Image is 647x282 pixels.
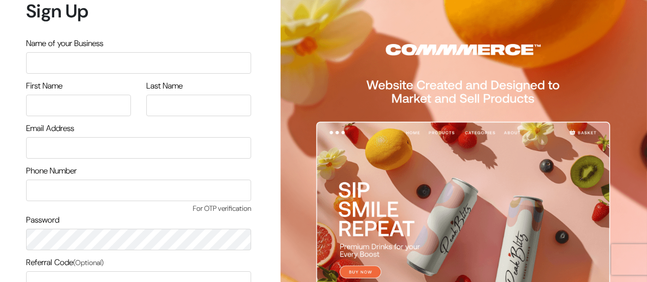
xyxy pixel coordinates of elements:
label: Phone Number [26,165,77,177]
label: Name of your Business [26,37,103,50]
span: For OTP verification [26,203,251,214]
label: Password [26,214,59,226]
span: (Optional) [73,258,104,267]
label: Last Name [146,80,183,92]
label: Referral Code [26,256,104,269]
label: Email Address [26,122,74,135]
label: First Name [26,80,62,92]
